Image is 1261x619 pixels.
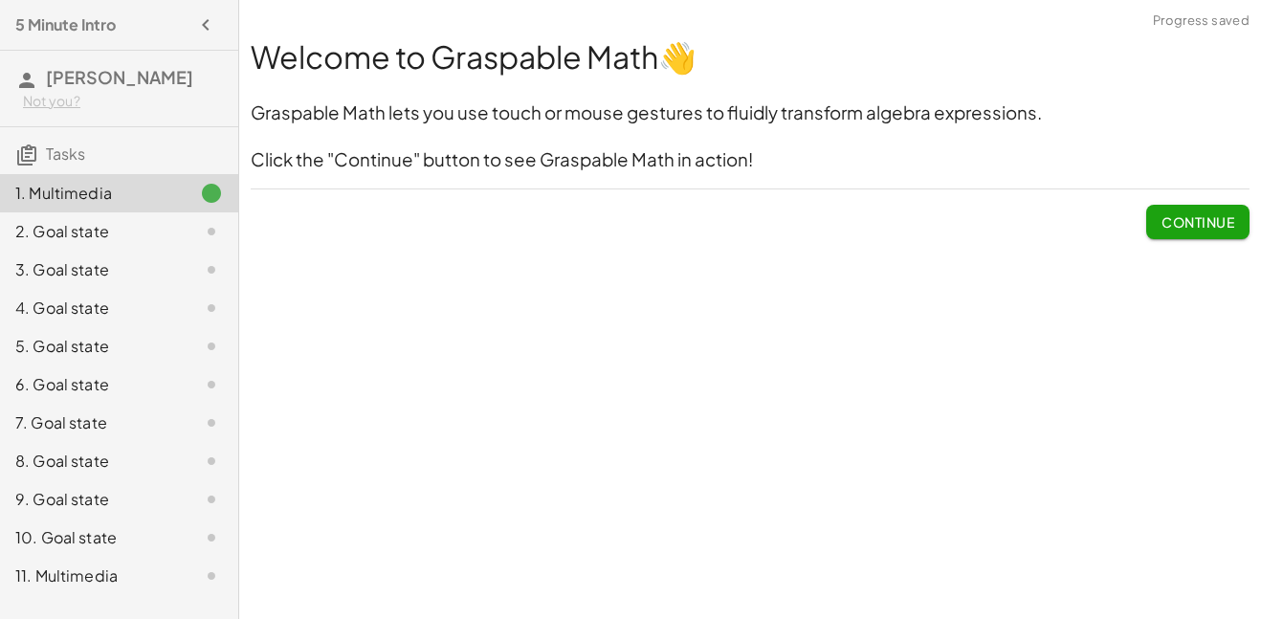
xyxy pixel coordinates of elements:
div: Not you? [23,92,223,111]
div: 6. Goal state [15,373,169,396]
i: Task not started. [200,297,223,320]
i: Task not started. [200,335,223,358]
i: Task not started. [200,411,223,434]
i: Task not started. [200,526,223,549]
h1: Welcome to Graspable Math [251,35,1250,78]
div: 4. Goal state [15,297,169,320]
h3: Graspable Math lets you use touch or mouse gestures to fluidly transform algebra expressions. [251,100,1250,126]
i: Task not started. [200,488,223,511]
div: 9. Goal state [15,488,169,511]
div: 2. Goal state [15,220,169,243]
button: Continue [1146,205,1250,239]
div: 5. Goal state [15,335,169,358]
span: Tasks [46,144,85,164]
i: Task finished. [200,182,223,205]
i: Task not started. [200,450,223,473]
i: Task not started. [200,564,223,587]
div: 3. Goal state [15,258,169,281]
i: Task not started. [200,220,223,243]
span: Progress saved [1153,11,1250,31]
strong: 👋 [658,37,697,76]
i: Task not started. [200,258,223,281]
h3: Click the "Continue" button to see Graspable Math in action! [251,147,1250,173]
span: [PERSON_NAME] [46,66,193,88]
h4: 5 Minute Intro [15,13,116,36]
div: 10. Goal state [15,526,169,549]
i: Task not started. [200,373,223,396]
div: 8. Goal state [15,450,169,473]
span: Continue [1161,213,1234,231]
div: 11. Multimedia [15,564,169,587]
div: 7. Goal state [15,411,169,434]
div: 1. Multimedia [15,182,169,205]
